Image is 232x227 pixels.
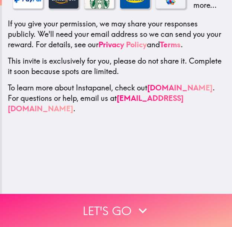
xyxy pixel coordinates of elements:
p: If you give your permission, we may share your responses publicly. We'll need your email address ... [8,19,226,50]
a: Privacy Policy [99,40,147,49]
a: [EMAIL_ADDRESS][DOMAIN_NAME] [8,93,184,113]
p: This invite is exclusively for you, please do not share it. Complete it soon because spots are li... [8,56,226,77]
p: To learn more about Instapanel, check out . For questions or help, email us at . [8,83,226,114]
a: [DOMAIN_NAME] [147,83,213,92]
a: Terms [160,40,181,49]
